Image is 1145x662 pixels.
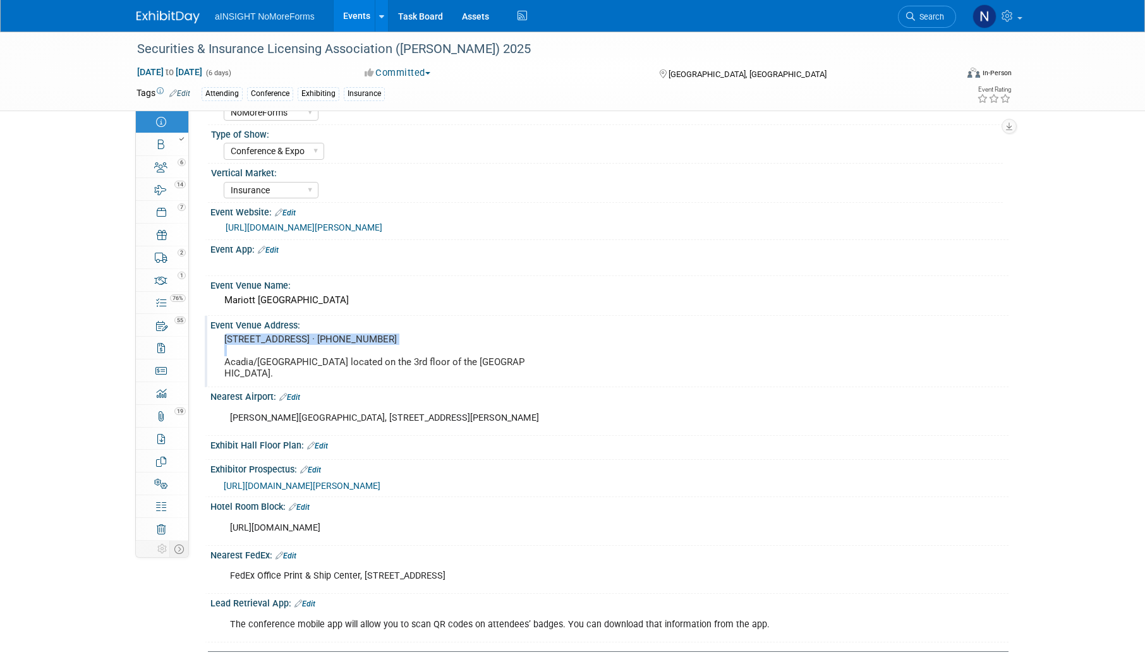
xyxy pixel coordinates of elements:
[205,69,231,77] span: (6 days)
[215,11,315,21] span: aINSIGHT NoMoreForms
[210,436,1009,452] div: Exhibit Hall Floor Plan:
[133,38,937,61] div: Securities & Insurance Licensing Association ([PERSON_NAME]) 2025
[178,203,186,211] span: 7
[210,276,1009,292] div: Event Venue Name:
[211,125,1003,141] div: Type of Show:
[211,164,1003,179] div: Vertical Market:
[136,292,188,314] a: 76%
[136,66,203,78] span: [DATE] [DATE]
[174,316,186,324] span: 55
[881,66,1012,85] div: Event Format
[275,208,296,217] a: Edit
[221,612,856,637] div: The conference mobile app will allow you to scan QR codes on attendees’ badges. You can download ...
[972,4,997,28] img: Nichole Brown
[174,181,186,188] span: 14
[915,12,944,21] span: Search
[178,159,186,166] span: 6
[210,546,1009,562] div: Nearest FedEx:
[210,240,1009,256] div: Event App:
[224,481,380,491] a: [URL][DOMAIN_NAME][PERSON_NAME]
[155,541,170,557] td: Personalize Event Tab Strip
[170,541,189,557] td: Toggle Event Tabs
[210,387,1009,404] div: Nearest Airport:
[170,294,186,302] span: 76%
[967,68,980,78] img: Format-Inperson.png
[982,68,1012,78] div: In-Person
[164,67,176,77] span: to
[221,515,856,541] div: [URL][DOMAIN_NAME]
[178,272,186,279] span: 1
[179,136,184,141] i: Booth reservation complete
[210,497,1009,514] div: Hotel Room Block:
[289,503,310,512] a: Edit
[136,11,200,23] img: ExhibitDay
[136,87,190,101] td: Tags
[221,406,856,431] div: [PERSON_NAME][GEOGRAPHIC_DATA], [STREET_ADDRESS][PERSON_NAME]
[136,405,188,427] a: 19
[136,178,188,200] a: 14
[136,269,188,291] a: 1
[279,393,300,402] a: Edit
[258,246,279,255] a: Edit
[294,599,315,608] a: Edit
[226,222,382,232] a: [URL][DOMAIN_NAME][PERSON_NAME]
[360,66,435,80] button: Committed
[136,314,188,336] a: 55
[178,249,186,256] span: 2
[224,334,529,379] pre: [STREET_ADDRESS] · [PHONE_NUMBER] Acadia/[GEOGRAPHIC_DATA] located on the 3rd floor of the [GEOGR...
[136,246,188,268] a: 2
[202,87,243,100] div: Attending
[210,594,1009,610] div: Lead Retrieval App:
[136,156,188,178] a: 6
[300,466,321,474] a: Edit
[977,87,1011,93] div: Event Rating
[669,69,827,79] span: [GEOGRAPHIC_DATA], [GEOGRAPHIC_DATA]
[210,203,1009,219] div: Event Website:
[247,87,293,100] div: Conference
[136,201,188,223] a: 7
[220,291,999,310] div: Mariott [GEOGRAPHIC_DATA]
[898,6,956,28] a: Search
[307,442,328,450] a: Edit
[169,89,190,98] a: Edit
[344,87,385,100] div: Insurance
[221,563,856,589] div: FedEx Office Print & Ship Center, [STREET_ADDRESS]
[174,407,186,415] span: 19
[276,551,296,560] a: Edit
[210,316,1009,332] div: Event Venue Address:
[210,460,1009,476] div: Exhibitor Prospectus:
[298,87,339,100] div: Exhibiting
